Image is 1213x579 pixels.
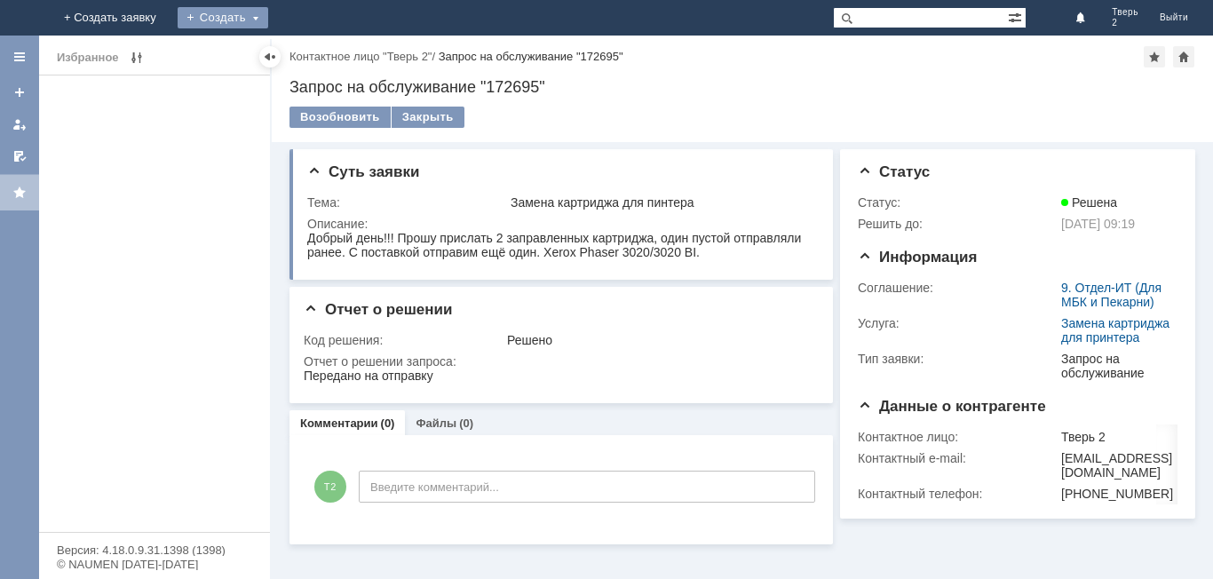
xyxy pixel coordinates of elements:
[416,416,456,430] a: Файлы
[1061,352,1170,380] div: Запрос на обслуживание
[858,217,1058,231] div: Решить до:
[1173,46,1194,67] div: Сделать домашней страницей
[1144,46,1165,67] div: Добавить в избранное
[304,354,813,369] div: Отчет о решении запроса:
[858,430,1058,444] div: Контактное лицо:
[858,487,1058,501] div: Контактный телефон:
[259,46,281,67] div: Скрыть меню
[307,163,419,180] span: Суть заявки
[858,249,977,266] span: Информация
[1061,281,1161,309] a: 9. Отдел-ИТ (Для МБК и Пекарни)
[314,471,346,503] span: Т2
[57,559,252,570] div: © NAUMEN [DATE]-[DATE]
[1061,430,1173,444] div: Тверь 2
[5,142,34,171] a: Мои согласования
[307,195,507,210] div: Тема:
[1061,316,1169,345] a: Замена картриджа для принтера
[1112,7,1138,18] span: Тверь
[289,50,432,63] a: Контактное лицо "Тверь 2"
[439,50,623,63] div: Запрос на обслуживание "172695"
[300,416,378,430] a: Комментарии
[858,195,1058,210] div: Статус:
[507,333,810,347] div: Решено
[5,110,34,139] a: Мои заявки
[178,7,268,28] div: Создать
[858,163,930,180] span: Статус
[126,47,147,68] span: Редактирование избранного
[289,50,439,63] div: /
[57,544,252,556] div: Версия: 4.18.0.9.31.1398 (1398)
[1008,8,1026,25] span: Расширенный поиск
[5,78,34,107] a: Создать заявку
[1061,451,1173,480] div: [EMAIL_ADDRESS][DOMAIN_NAME]
[459,416,473,430] div: (0)
[511,195,810,210] div: Замена картриджа для пинтера
[858,281,1058,295] div: Соглашение:
[1061,217,1135,231] span: [DATE] 09:19
[381,416,395,430] div: (0)
[1061,195,1117,210] span: Решена
[858,398,1046,415] span: Данные о контрагенте
[858,451,1058,465] div: Контактный e-mail:
[304,301,452,318] span: Отчет о решении
[1061,487,1173,501] div: [PHONE_NUMBER]
[289,78,1195,96] div: Запрос на обслуживание "172695"
[858,352,1058,366] div: Тип заявки:
[57,47,119,68] div: Избранное
[304,333,503,347] div: Код решения:
[858,316,1058,330] div: Услуга:
[307,217,813,231] div: Описание:
[1112,18,1138,28] span: 2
